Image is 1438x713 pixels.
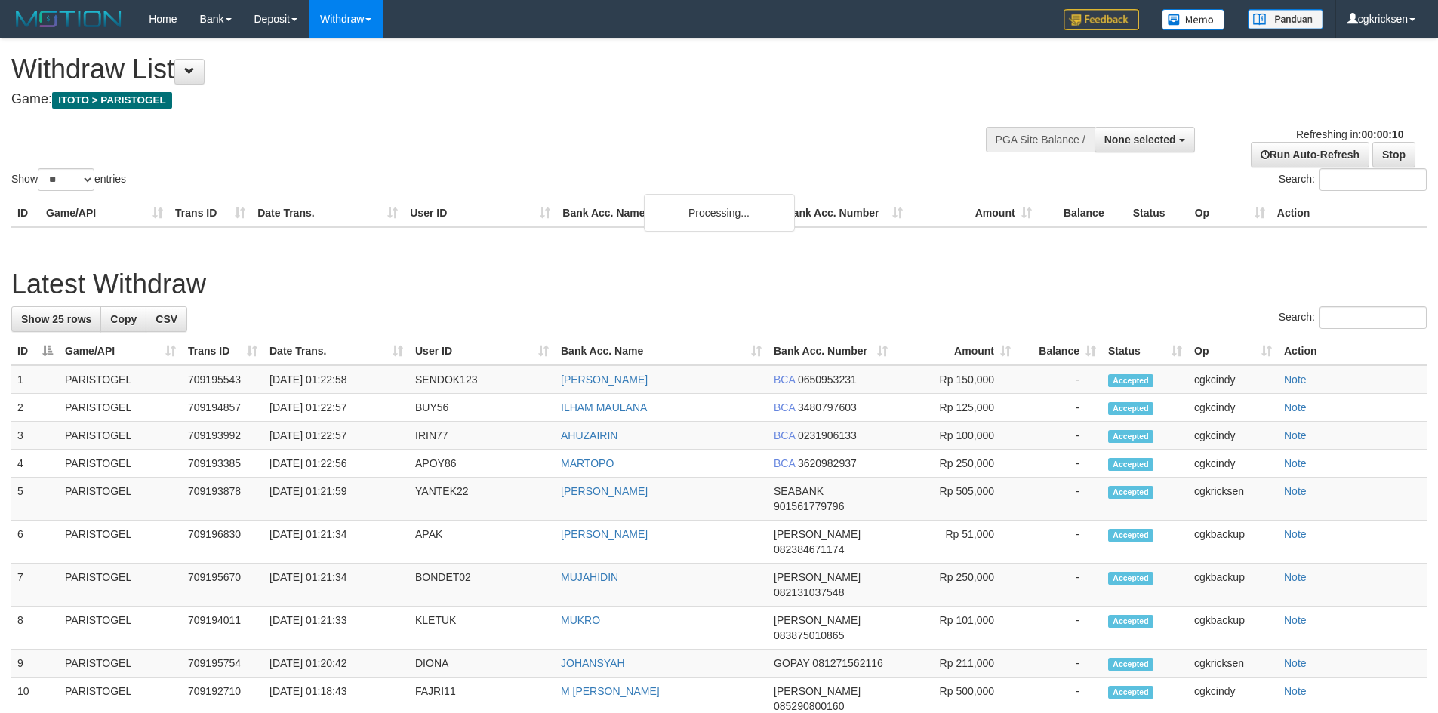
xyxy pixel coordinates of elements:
td: Rp 250,000 [894,450,1017,478]
td: [DATE] 01:22:57 [263,394,409,422]
th: ID [11,199,40,227]
span: BCA [774,373,795,386]
td: cgkbackup [1188,564,1278,607]
td: 709195670 [182,564,263,607]
a: JOHANSYAH [561,657,625,669]
span: Show 25 rows [21,313,91,325]
td: Rp 150,000 [894,365,1017,394]
td: PARISTOGEL [59,564,182,607]
a: [PERSON_NAME] [561,528,648,540]
td: Rp 505,000 [894,478,1017,521]
span: Copy 081271562116 to clipboard [812,657,882,669]
a: [PERSON_NAME] [561,373,648,386]
td: 709196830 [182,521,263,564]
th: Action [1278,337,1427,365]
a: Note [1284,571,1307,583]
td: APAK [409,521,555,564]
th: Game/API: activate to sort column ascending [59,337,182,365]
td: cgkricksen [1188,478,1278,521]
span: Copy 082131037548 to clipboard [774,586,844,598]
th: Action [1271,199,1427,227]
a: Stop [1372,142,1415,167]
td: Rp 51,000 [894,521,1017,564]
span: SEABANK [774,485,824,497]
td: cgkbackup [1188,521,1278,564]
a: CSV [146,306,187,332]
a: MUJAHIDIN [561,571,618,583]
a: Show 25 rows [11,306,101,332]
img: MOTION_logo.png [11,8,126,30]
td: 7 [11,564,59,607]
th: User ID: activate to sort column ascending [409,337,555,365]
th: Date Trans. [251,199,404,227]
th: Amount [909,199,1038,227]
span: Copy 082384671174 to clipboard [774,543,844,555]
span: Copy 3480797603 to clipboard [798,401,857,413]
span: Accepted [1108,402,1153,415]
td: 1 [11,365,59,394]
label: Search: [1279,168,1427,191]
th: Amount: activate to sort column ascending [894,337,1017,365]
button: None selected [1095,127,1195,152]
a: MARTOPO [561,457,614,469]
a: Note [1284,457,1307,469]
td: IRIN77 [409,422,555,450]
td: 5 [11,478,59,521]
th: Bank Acc. Number: activate to sort column ascending [768,337,894,365]
td: 709193878 [182,478,263,521]
td: [DATE] 01:22:57 [263,422,409,450]
td: PARISTOGEL [59,450,182,478]
span: Copy 083875010865 to clipboard [774,629,844,641]
a: Note [1284,657,1307,669]
span: Accepted [1108,458,1153,471]
span: Copy 0231906133 to clipboard [798,429,857,441]
td: 709195754 [182,650,263,678]
div: PGA Site Balance / [986,127,1095,152]
td: 709194857 [182,394,263,422]
input: Search: [1319,306,1427,329]
span: Accepted [1108,374,1153,387]
span: [PERSON_NAME] [774,614,861,626]
td: PARISTOGEL [59,650,182,678]
td: 709193992 [182,422,263,450]
td: [DATE] 01:21:33 [263,607,409,650]
td: KLETUK [409,607,555,650]
span: BCA [774,457,795,469]
span: Accepted [1108,686,1153,699]
span: Accepted [1108,572,1153,585]
td: SENDOK123 [409,365,555,394]
span: Accepted [1108,615,1153,628]
td: 709193385 [182,450,263,478]
a: Run Auto-Refresh [1251,142,1369,167]
h4: Game: [11,92,944,107]
a: Note [1284,485,1307,497]
td: - [1017,607,1102,650]
td: 8 [11,607,59,650]
th: Date Trans.: activate to sort column ascending [263,337,409,365]
th: Bank Acc. Name [556,199,779,227]
td: - [1017,394,1102,422]
td: 709195543 [182,365,263,394]
th: Trans ID: activate to sort column ascending [182,337,263,365]
td: [DATE] 01:22:58 [263,365,409,394]
td: PARISTOGEL [59,365,182,394]
span: GOPAY [774,657,809,669]
span: Accepted [1108,529,1153,542]
input: Search: [1319,168,1427,191]
td: - [1017,422,1102,450]
td: 6 [11,521,59,564]
td: PARISTOGEL [59,478,182,521]
span: ITOTO > PARISTOGEL [52,92,172,109]
img: Button%20Memo.svg [1162,9,1225,30]
td: Rp 125,000 [894,394,1017,422]
th: Balance: activate to sort column ascending [1017,337,1102,365]
td: [DATE] 01:21:34 [263,564,409,607]
td: 2 [11,394,59,422]
a: Note [1284,401,1307,413]
td: PARISTOGEL [59,521,182,564]
a: MUKRO [561,614,600,626]
a: AHUZAIRIN [561,429,617,441]
a: Note [1284,528,1307,540]
span: [PERSON_NAME] [774,685,861,697]
td: DIONA [409,650,555,678]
